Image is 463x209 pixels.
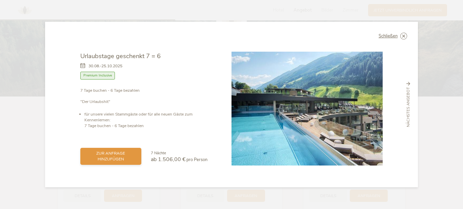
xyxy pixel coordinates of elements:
[379,34,398,38] span: Schließen
[186,157,207,163] span: pro Person
[86,151,136,162] span: zur Anfrage hinzufügen
[80,88,207,105] p: 7 Tage buchen - 6 Tage bezahlen
[80,52,161,60] span: Urlaubstage geschenkt 7 = 6
[151,156,186,163] span: ab 1.506,00 €
[80,99,110,104] strong: "Der Urlaubshit"
[231,52,383,165] img: Urlaubstage geschenkt 7 = 6
[80,72,115,80] span: Premium Inclusive
[151,151,166,156] span: 7 Nächte
[88,63,122,69] span: 30.08.-25.10.2025
[84,111,207,128] li: für unsere vielen Stammgäste oder für alle neuen Gäste zum Kennenlernen: 7 Tage buchen - 6 Tage b...
[406,87,411,127] span: nächstes Angebot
